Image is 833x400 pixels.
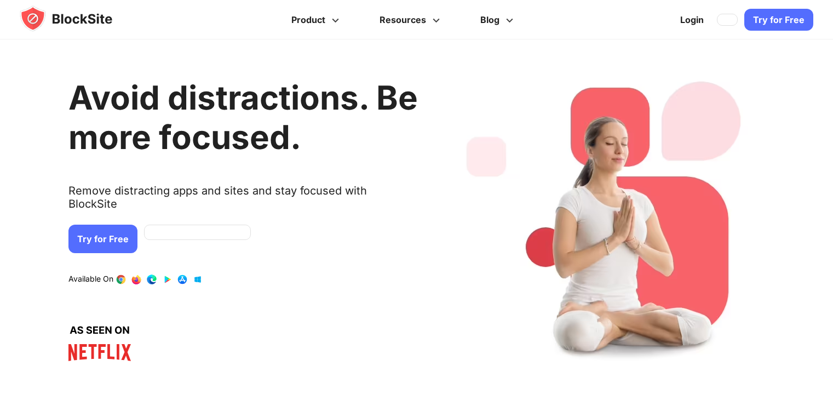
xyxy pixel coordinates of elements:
[674,7,710,33] a: Login
[68,184,418,219] text: Remove distracting apps and sites and stay focused with BlockSite
[68,274,113,285] text: Available On
[68,78,418,157] h1: Avoid distractions. Be more focused.
[20,5,134,32] img: blocksite-icon.5d769676.svg
[68,225,137,253] a: Try for Free
[744,9,813,31] a: Try for Free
